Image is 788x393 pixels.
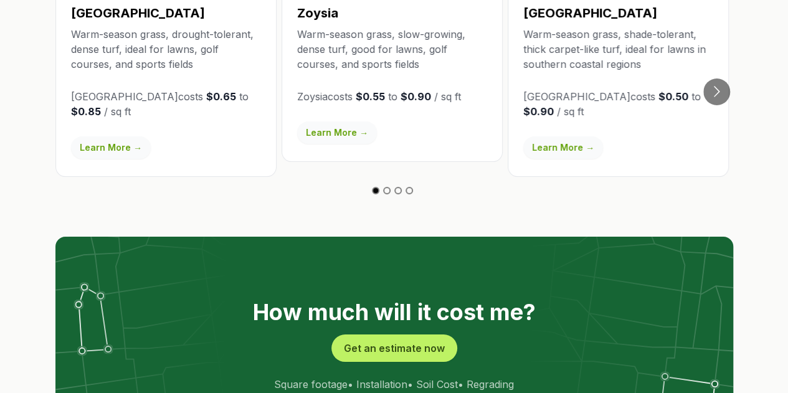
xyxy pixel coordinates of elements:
[703,78,730,105] button: Go to next slide
[356,90,385,103] strong: $0.55
[523,4,713,22] h3: [GEOGRAPHIC_DATA]
[523,136,603,159] a: Learn More →
[71,89,261,119] p: [GEOGRAPHIC_DATA] costs to / sq ft
[71,27,261,72] p: Warm-season grass, drought-tolerant, dense turf, ideal for lawns, golf courses, and sports fields
[297,89,487,104] p: Zoysia costs to / sq ft
[523,105,554,118] strong: $0.90
[206,90,236,103] strong: $0.65
[372,187,379,194] button: Go to slide 1
[383,187,391,194] button: Go to slide 2
[523,89,713,119] p: [GEOGRAPHIC_DATA] costs to / sq ft
[406,187,413,194] button: Go to slide 4
[297,121,377,144] a: Learn More →
[297,27,487,72] p: Warm-season grass, slow-growing, dense turf, good for lawns, golf courses, and sports fields
[658,90,688,103] strong: $0.50
[401,90,431,103] strong: $0.90
[297,4,487,22] h3: Zoysia
[331,334,457,362] button: Get an estimate now
[394,187,402,194] button: Go to slide 3
[523,27,713,72] p: Warm-season grass, shade-tolerant, thick carpet-like turf, ideal for lawns in southern coastal re...
[71,105,101,118] strong: $0.85
[71,136,151,159] a: Learn More →
[71,4,261,22] h3: [GEOGRAPHIC_DATA]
